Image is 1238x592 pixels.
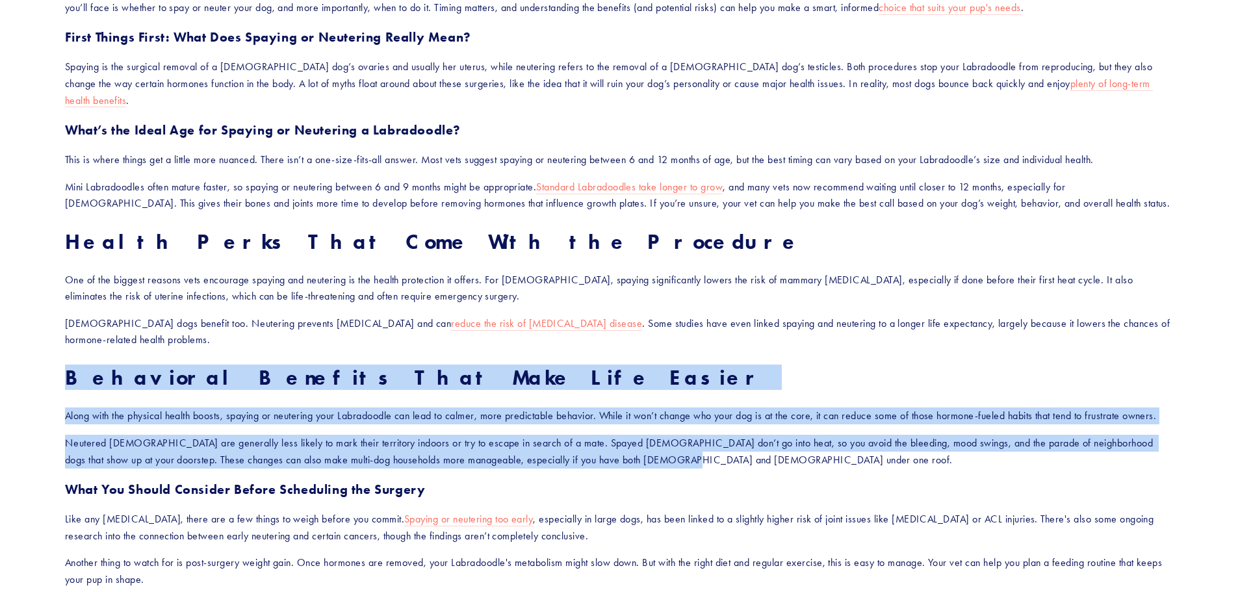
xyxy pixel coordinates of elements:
p: [DEMOGRAPHIC_DATA] dogs benefit too. Neutering prevents [MEDICAL_DATA] and can . Some studies hav... [65,315,1173,348]
a: Spaying or neutering too early [404,513,533,526]
a: reduce the risk of [MEDICAL_DATA] disease [451,317,642,331]
p: Neutered [DEMOGRAPHIC_DATA] are generally less likely to mark their territory indoors or try to e... [65,435,1173,468]
p: Another thing to watch for is post-surgery weight gain. Once hormones are removed, your Labradood... [65,554,1173,587]
strong: What’s the Ideal Age for Spaying or Neutering a Labradoodle? [65,122,461,138]
strong: What You Should Consider Before Scheduling the Surgery [65,482,425,497]
strong: Behavioral Benefits That Make Life Easier [65,365,764,390]
a: choice that suits your pup's needs [879,1,1020,15]
p: Along with the physical health boosts, spaying or neutering your Labradoodle can lead to calmer, ... [65,407,1173,424]
p: Spaying is the surgical removal of a [DEMOGRAPHIC_DATA] dog’s ovaries and usually her uterus, whi... [65,58,1173,109]
p: This is where things get a little more nuanced. There isn’t a one-size-fits-all answer. Most vets... [65,151,1173,168]
p: One of the biggest reasons vets encourage spaying and neutering is the health protection it offer... [65,272,1173,305]
a: Standard Labradoodles take longer to grow [536,181,723,194]
p: Like any [MEDICAL_DATA], there are a few things to weigh before you commit. , especially in large... [65,511,1173,544]
strong: Health Perks That Come With the Procedure [65,229,801,254]
strong: First Things First: What Does Spaying or Neutering Really Mean? [65,29,471,45]
p: Mini Labradoodles often mature faster, so spaying or neutering between 6 and 9 months might be ap... [65,179,1173,212]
